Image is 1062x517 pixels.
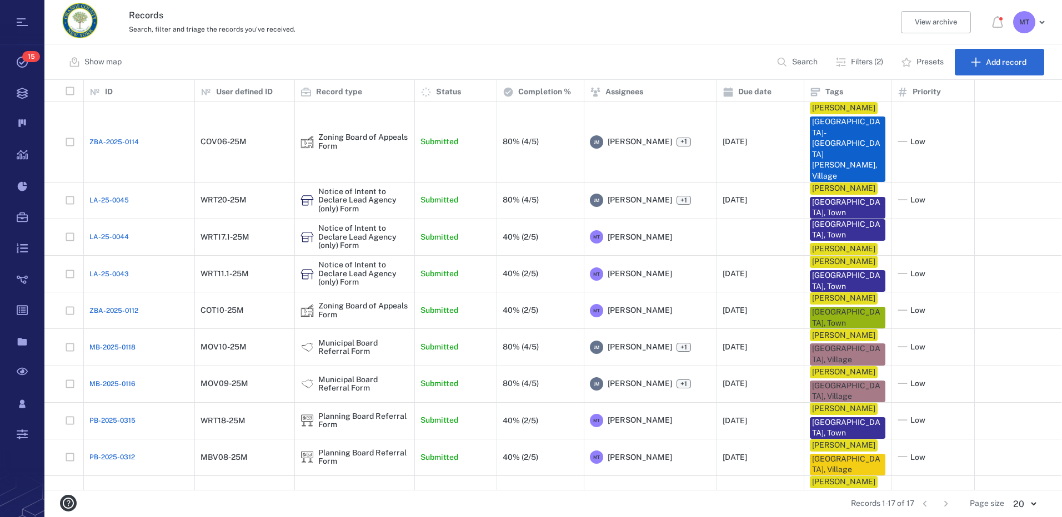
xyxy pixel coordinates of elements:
span: [PERSON_NAME] [608,232,672,243]
div: [GEOGRAPHIC_DATA], Town [812,307,883,328]
button: Filters (2) [829,49,892,75]
img: icon Municipal Board Referral Form [300,341,314,354]
a: Go home [62,3,98,42]
button: MT [1013,11,1049,33]
div: Municipal Board Referral Form [300,341,314,354]
div: [DATE] [723,343,747,351]
div: [PERSON_NAME] [812,403,875,414]
span: Low [910,452,925,463]
div: 40% (2/5) [503,233,538,241]
nav: pagination navigation [914,495,956,513]
span: Low [910,305,925,316]
div: J M [590,135,603,149]
div: Notice of Intent to Declare Lead Agency (only) Form [318,224,409,250]
span: +1 [678,343,689,352]
div: WRT18-25M [201,417,246,425]
div: [GEOGRAPHIC_DATA], Town [812,417,883,439]
a: LA-25-0044 [89,232,129,242]
div: M T [590,414,603,427]
div: [DATE] [723,417,747,425]
div: 80% (4/5) [503,379,539,388]
div: [DATE] [723,379,747,388]
div: [DATE] [723,196,747,204]
span: Page size [970,498,1004,509]
div: Municipal Board Referral Form [318,376,409,393]
a: MB-2025-0118 [89,342,136,352]
div: [GEOGRAPHIC_DATA], Town [812,270,883,292]
span: Low [910,415,925,426]
div: J M [590,377,603,391]
div: MBV08-25M [201,453,248,462]
div: [PERSON_NAME] [812,477,875,488]
div: [DATE] [723,270,747,278]
div: 80% (4/5) [503,138,539,146]
div: 40% (2/5) [503,417,538,425]
img: icon Planning Board Referral Form [300,450,314,464]
div: [PERSON_NAME] [812,293,875,304]
p: User defined ID [216,87,273,98]
div: [GEOGRAPHIC_DATA], Village [812,343,883,365]
span: +1 [678,196,689,205]
div: Zoning Board of Appeals Form [318,133,409,150]
span: Search, filter and triage the records you've received. [129,26,295,33]
button: Add record [955,49,1044,75]
div: [GEOGRAPHIC_DATA], Village [812,454,883,475]
div: [PERSON_NAME] [812,440,875,451]
p: Due date [738,87,772,98]
p: Record type [316,87,362,98]
span: LA-25-0045 [89,195,129,205]
span: Low [910,136,925,148]
span: [PERSON_NAME] [608,378,672,389]
a: LA-25-0043 [89,269,129,279]
div: [GEOGRAPHIC_DATA], Village [812,381,883,402]
button: help [56,490,81,516]
div: Planning Board Referral Form [318,412,409,429]
div: MOV09-25M [201,379,248,388]
span: [PERSON_NAME] [608,452,672,463]
div: 40% (2/5) [503,453,538,462]
span: Low [910,378,925,389]
a: ZBA-2025-0112 [89,306,138,316]
div: [GEOGRAPHIC_DATA], Town [812,197,883,219]
div: WRT11.1-25M [201,270,249,278]
p: Submitted [420,452,458,463]
div: [PERSON_NAME] [812,103,875,114]
p: Submitted [420,195,458,206]
p: Submitted [420,378,458,389]
span: [PERSON_NAME] [608,415,672,426]
span: +1 [677,379,691,388]
span: +1 [677,196,691,205]
a: MB-2025-0116 [89,379,136,389]
div: M T [590,230,603,244]
p: Status [436,87,461,98]
span: Low [910,342,925,353]
span: [PERSON_NAME] [608,195,672,206]
div: 20 [1004,498,1044,510]
p: Show map [84,57,122,68]
div: [DATE] [723,453,747,462]
a: PB-2025-0312 [89,452,135,462]
span: ZBA-2025-0114 [89,137,139,147]
p: Assignees [605,87,643,98]
div: [PERSON_NAME] [812,244,875,255]
span: PB-2025-0315 [89,415,136,425]
div: 80% (4/5) [503,343,539,351]
button: Show map [62,49,131,75]
img: icon Planning Board Referral Form [300,414,314,427]
div: Notice of Intent to Declare Lead Agency (only) Form [300,267,314,281]
p: Submitted [420,232,458,243]
div: 80% (4/5) [503,196,539,204]
div: Notice of Intent to Declare Lead Agency (only) Form [300,194,314,207]
p: ID [105,87,113,98]
span: Records 1-17 of 17 [851,498,914,509]
div: COT10-25M [201,306,244,315]
div: Zoning Board of Appeals Form [318,302,409,319]
button: Search [770,49,826,75]
span: [PERSON_NAME] [608,305,672,316]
